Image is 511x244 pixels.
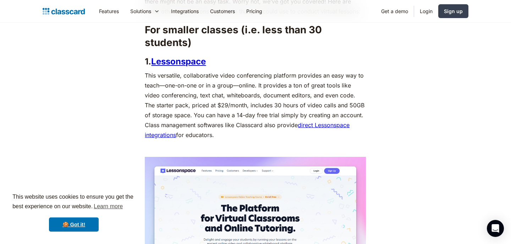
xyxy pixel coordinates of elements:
a: dismiss cookie message [49,217,99,232]
a: Lessonspace [151,56,206,67]
a: direct Lessonspace integrations [145,121,350,138]
a: home [43,6,85,16]
div: Solutions [130,7,151,15]
a: Get a demo [375,3,414,19]
p: This versatile, collaborative video conferencing platform provides an easy way to teach—one-on-on... [145,70,366,140]
a: Login [414,3,438,19]
p: ‍ [145,143,366,153]
a: learn more about cookies [93,201,124,212]
a: Sign up [438,4,468,18]
strong: For smaller classes (i.e. less than 30 students) [145,24,322,49]
a: Pricing [241,3,268,19]
div: Sign up [444,7,463,15]
h3: 1. [145,56,366,67]
div: Open Intercom Messenger [487,220,504,237]
a: Features [93,3,125,19]
div: cookieconsent [6,186,142,238]
span: This website uses cookies to ensure you get the best experience on our website. [12,193,135,212]
a: Customers [204,3,241,19]
a: Integrations [165,3,204,19]
div: Solutions [125,3,165,19]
